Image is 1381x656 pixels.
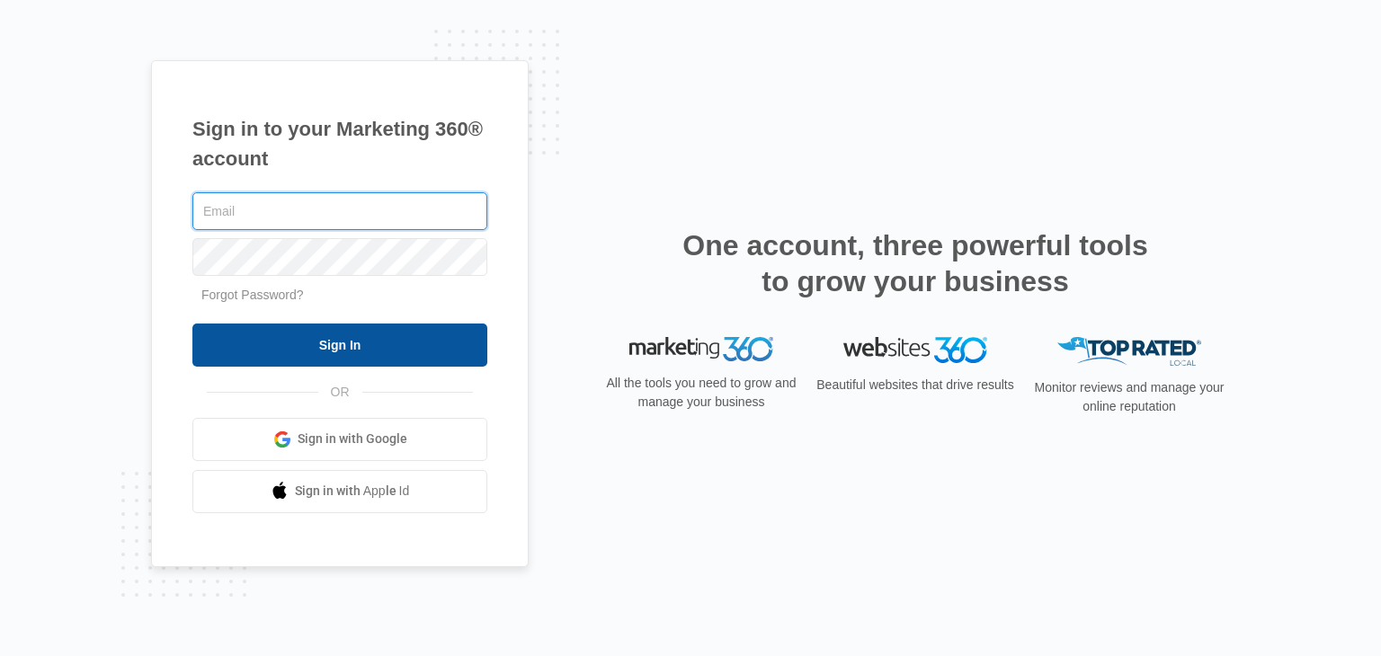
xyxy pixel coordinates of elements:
[1029,378,1230,416] p: Monitor reviews and manage your online reputation
[192,418,487,461] a: Sign in with Google
[1057,337,1201,367] img: Top Rated Local
[318,383,362,402] span: OR
[843,337,987,363] img: Websites 360
[629,337,773,362] img: Marketing 360
[192,324,487,367] input: Sign In
[192,114,487,173] h1: Sign in to your Marketing 360® account
[192,470,487,513] a: Sign in with Apple Id
[201,288,304,302] a: Forgot Password?
[677,227,1154,299] h2: One account, three powerful tools to grow your business
[815,376,1016,394] p: Beautiful websites that drive results
[295,482,410,501] span: Sign in with Apple Id
[192,192,487,230] input: Email
[601,374,802,412] p: All the tools you need to grow and manage your business
[298,430,407,448] span: Sign in with Google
